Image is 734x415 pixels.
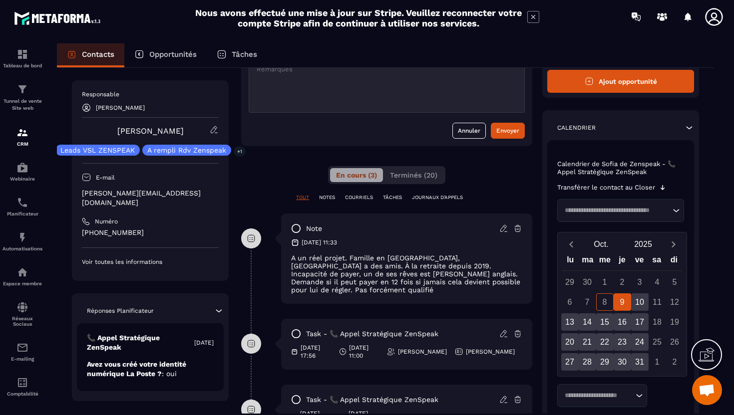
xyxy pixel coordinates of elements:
[631,313,649,331] div: 17
[306,395,438,405] p: task - 📞 Appel Stratégique ZenSpeak
[149,50,197,59] p: Opportunités
[412,194,463,201] p: JOURNAUX D'APPELS
[16,377,28,389] img: accountant
[301,344,332,360] p: [DATE] 17:56
[345,194,373,201] p: COURRIELS
[561,353,579,371] div: 27
[2,63,42,68] p: Tableau de bord
[2,259,42,294] a: automationsautomationsEspace membre
[648,253,666,270] div: sa
[2,176,42,182] p: Webinaire
[631,273,649,291] div: 3
[16,162,28,174] img: automations
[666,273,684,291] div: 5
[16,301,28,313] img: social-network
[622,235,664,253] button: Open years overlay
[2,211,42,216] p: Planificateur
[16,266,28,278] img: automations
[2,154,42,189] a: automationsautomationsWebinaire
[562,273,683,371] div: Calendar days
[614,253,631,270] div: je
[2,391,42,397] p: Comptabilité
[398,348,447,356] p: [PERSON_NAME]
[2,141,42,147] p: CRM
[614,313,631,331] div: 16
[562,253,683,371] div: Calendar wrapper
[330,168,383,182] button: En cours (3)
[452,123,486,139] button: Annuler
[649,273,666,291] div: 4
[2,334,42,369] a: emailemailE-mailing
[195,7,522,28] h2: Nous avons effectué une mise à jour sur Stripe. Veuillez reconnecter votre compte Stripe afin de ...
[665,253,683,270] div: di
[631,333,649,351] div: 24
[336,171,377,179] span: En cours (3)
[579,333,596,351] div: 21
[557,384,647,407] div: Search for option
[596,333,614,351] div: 22
[16,342,28,354] img: email
[649,293,666,311] div: 11
[666,333,684,351] div: 26
[561,293,579,311] div: 6
[562,253,579,270] div: lu
[87,360,214,379] p: Avez vous créé votre identité numérique La Poste ?
[2,294,42,334] a: social-networksocial-networkRéseaux Sociaux
[95,217,118,225] p: Numéro
[466,348,515,356] p: [PERSON_NAME]
[666,353,684,371] div: 2
[14,9,104,27] img: logo
[561,313,579,331] div: 13
[579,313,596,331] div: 14
[349,344,379,360] p: [DATE] 11:00
[614,273,631,291] div: 2
[666,313,684,331] div: 19
[579,293,596,311] div: 7
[96,174,115,182] p: E-mail
[2,224,42,259] a: automationsautomationsAutomatisations
[291,254,522,294] p: A un réel projet. Famille en [GEOGRAPHIC_DATA], [GEOGRAPHIC_DATA] a des amis. À la retraite depui...
[596,273,614,291] div: 1
[649,353,666,371] div: 1
[2,76,42,119] a: formationformationTunnel de vente Site web
[82,90,219,98] p: Responsable
[234,146,246,157] p: +1
[614,293,631,311] div: 9
[664,237,683,251] button: Next month
[319,194,335,201] p: NOTES
[491,123,525,139] button: Envoyer
[666,293,684,311] div: 12
[147,147,226,154] p: A rempli Rdv Zenspeak
[96,104,145,111] p: [PERSON_NAME]
[2,281,42,286] p: Espace membre
[557,184,655,192] p: Transférer le contact au Closer
[596,293,614,311] div: 8
[302,238,337,246] p: [DATE] 11:33
[614,353,631,371] div: 30
[631,293,649,311] div: 10
[649,333,666,351] div: 25
[2,98,42,112] p: Tunnel de vente Site web
[82,189,219,207] p: [PERSON_NAME][EMAIL_ADDRESS][DOMAIN_NAME]
[579,353,596,371] div: 28
[557,160,684,176] p: Calendrier de Sofia de Zenspeak - 📞 Appel Stratégique ZenSpeak
[390,171,437,179] span: Terminés (20)
[692,375,722,405] div: Ouvrir le chat
[16,231,28,243] img: automations
[232,50,257,59] p: Tâches
[16,48,28,60] img: formation
[561,391,633,401] input: Search for option
[82,258,219,266] p: Voir toutes les informations
[2,246,42,251] p: Automatisations
[117,126,184,136] a: [PERSON_NAME]
[16,127,28,139] img: formation
[384,168,443,182] button: Terminés (20)
[2,369,42,404] a: accountantaccountantComptabilité
[194,339,214,347] p: [DATE]
[2,189,42,224] a: schedulerschedulerPlanificateur
[383,194,402,201] p: TÂCHES
[296,194,309,201] p: TOUT
[631,253,648,270] div: ve
[579,273,596,291] div: 30
[2,41,42,76] a: formationformationTableau de bord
